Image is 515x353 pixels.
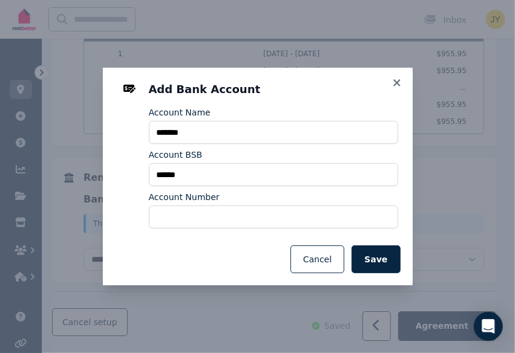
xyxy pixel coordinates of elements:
[290,245,344,273] button: Cancel
[474,312,503,341] div: Open Intercom Messenger
[149,149,203,161] label: Account BSB
[149,82,398,97] h3: Add Bank Account
[149,106,211,118] label: Account Name
[149,191,220,203] label: Account Number
[352,245,400,273] button: Save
